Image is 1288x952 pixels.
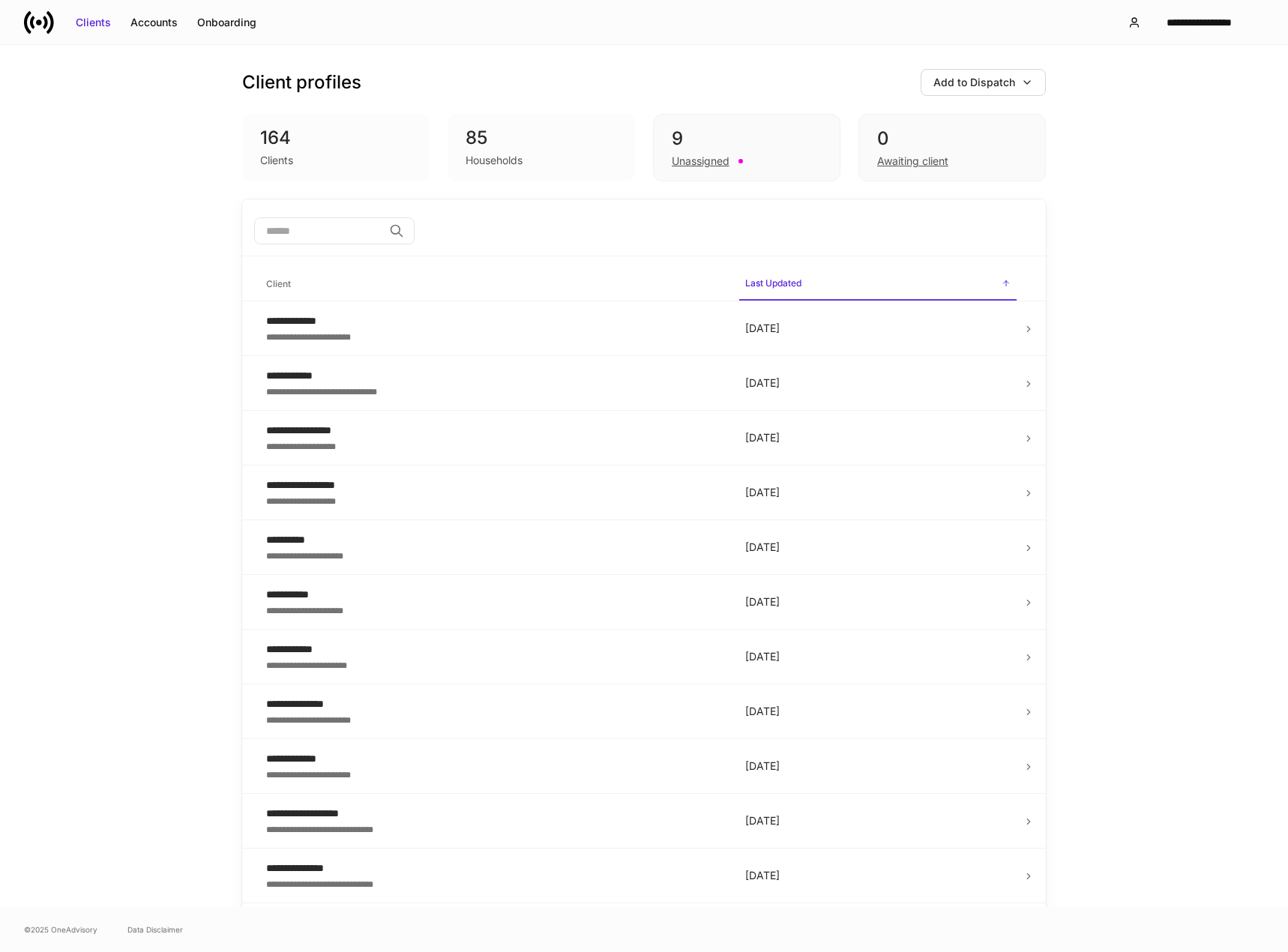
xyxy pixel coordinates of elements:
[739,268,1017,301] span: Last Updated
[745,430,1011,445] p: [DATE]
[921,69,1046,96] button: Add to Dispatch
[745,321,1011,336] p: [DATE]
[745,868,1011,883] p: [DATE]
[466,126,617,150] div: 85
[745,540,1011,555] p: [DATE]
[877,154,948,169] div: Awaiting client
[266,277,291,291] h6: Client
[745,759,1011,774] p: [DATE]
[745,704,1011,719] p: [DATE]
[197,15,256,30] div: Onboarding
[745,649,1011,664] p: [DATE]
[66,10,121,34] button: Clients
[121,10,187,34] button: Accounts
[130,15,178,30] div: Accounts
[466,153,523,168] div: Households
[242,70,361,94] h3: Client profiles
[187,10,266,34] button: Onboarding
[260,153,293,168] div: Clients
[858,114,1046,181] div: 0Awaiting client
[745,485,1011,500] p: [DATE]
[745,276,801,290] h6: Last Updated
[653,114,840,181] div: 9Unassigned
[672,154,729,169] div: Unassigned
[877,127,1027,151] div: 0
[672,127,822,151] div: 9
[76,15,111,30] div: Clients
[745,594,1011,609] p: [DATE]
[745,376,1011,391] p: [DATE]
[745,813,1011,828] p: [DATE]
[933,75,1015,90] div: Add to Dispatch
[260,269,727,300] span: Client
[24,924,97,936] span: © 2025 OneAdvisory
[127,924,183,936] a: Data Disclaimer
[260,126,412,150] div: 164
